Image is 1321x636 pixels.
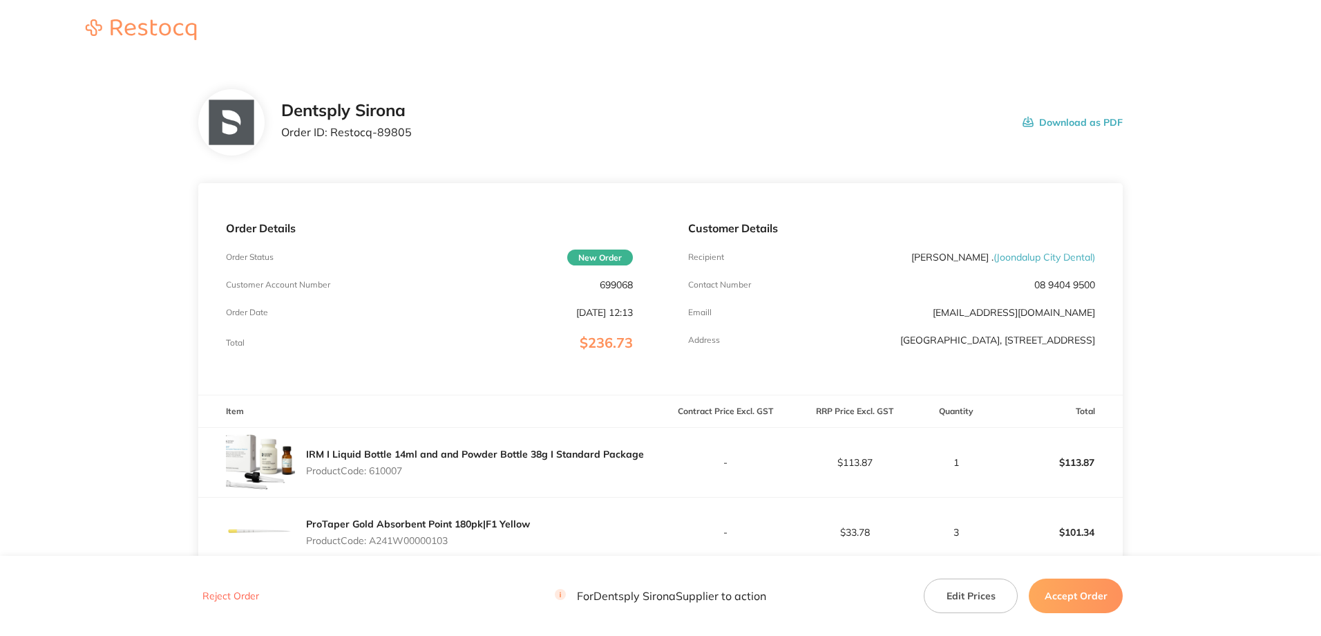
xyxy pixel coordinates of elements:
[226,338,245,348] p: Total
[661,527,789,538] p: -
[281,126,412,138] p: Order ID: Restocq- 89805
[72,19,210,42] a: Restocq logo
[600,279,633,290] p: 699068
[933,306,1095,319] a: [EMAIL_ADDRESS][DOMAIN_NAME]
[688,252,724,262] p: Recipient
[576,307,633,318] p: [DATE] 12:13
[1034,279,1095,290] p: 08 9404 9500
[688,335,720,345] p: Address
[994,395,1123,428] th: Total
[555,590,766,603] p: For Dentsply Sirona Supplier to action
[994,516,1122,549] p: $101.34
[226,280,330,290] p: Customer Account Number
[920,457,993,468] p: 1
[920,395,994,428] th: Quantity
[209,100,254,145] img: NTllNzd2NQ
[790,457,918,468] p: $113.87
[924,579,1018,613] button: Edit Prices
[226,498,295,567] img: cGdzcXo0MA
[72,19,210,40] img: Restocq logo
[994,251,1095,263] span: ( Joondalup City Dental )
[226,308,268,317] p: Order Date
[306,465,644,476] p: Product Code: 610007
[281,101,412,120] h2: Dentsply Sirona
[900,335,1095,346] p: [GEOGRAPHIC_DATA], [STREET_ADDRESS]
[306,535,530,546] p: Product Code: A241W00000103
[306,518,530,530] a: ProTaper Gold Absorbent Point 180pk|F1 Yellow
[226,222,633,234] p: Order Details
[790,527,918,538] p: $33.78
[567,250,633,265] span: New Order
[688,280,751,290] p: Contact Number
[306,448,644,460] a: IRM I Liquid Bottle 14ml and and Powder Bottle 38g I Standard Package
[661,457,789,468] p: -
[920,527,993,538] p: 3
[1029,579,1123,613] button: Accept Order
[994,446,1122,479] p: $113.87
[198,590,263,603] button: Reject Order
[198,395,660,428] th: Item
[226,428,295,497] img: Nm5xcmZzZg
[790,395,919,428] th: RRP Price Excl. GST
[660,395,790,428] th: Contract Price Excl. GST
[1023,101,1123,144] button: Download as PDF
[688,222,1095,234] p: Customer Details
[688,308,712,317] p: Emaill
[226,252,274,262] p: Order Status
[911,252,1095,263] p: [PERSON_NAME] .
[580,334,633,351] span: $236.73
